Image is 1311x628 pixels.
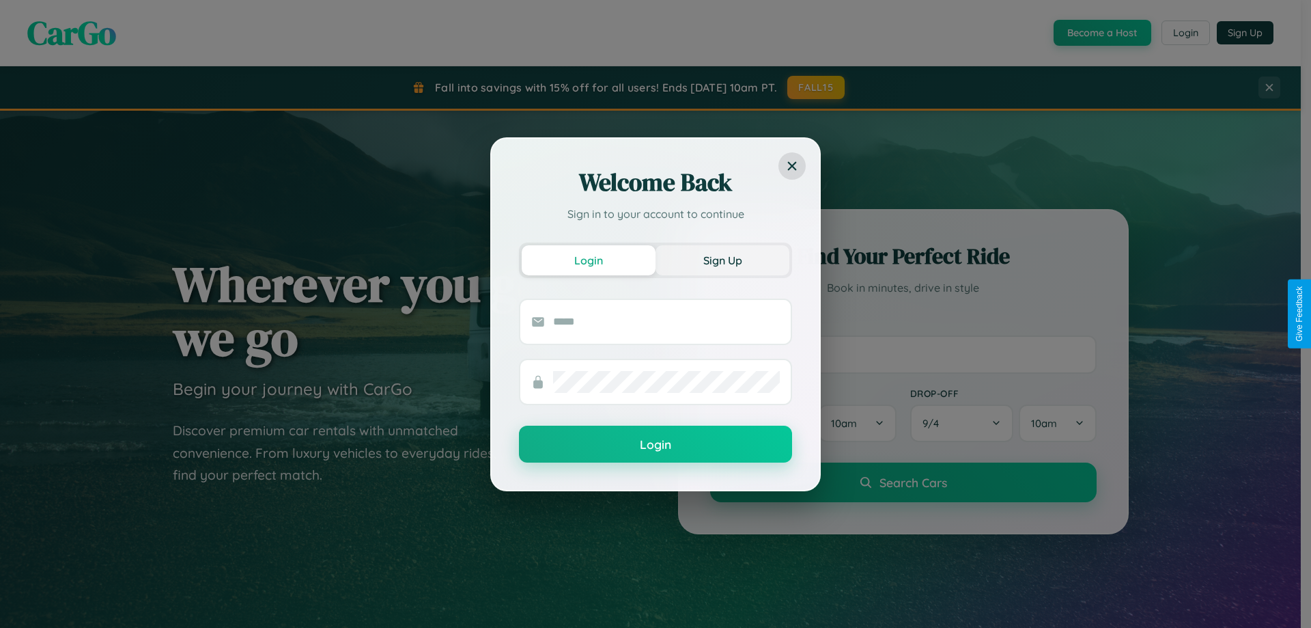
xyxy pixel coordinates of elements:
[522,245,655,275] button: Login
[519,206,792,222] p: Sign in to your account to continue
[1295,286,1304,342] div: Give Feedback
[655,245,789,275] button: Sign Up
[519,426,792,463] button: Login
[519,166,792,199] h2: Welcome Back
